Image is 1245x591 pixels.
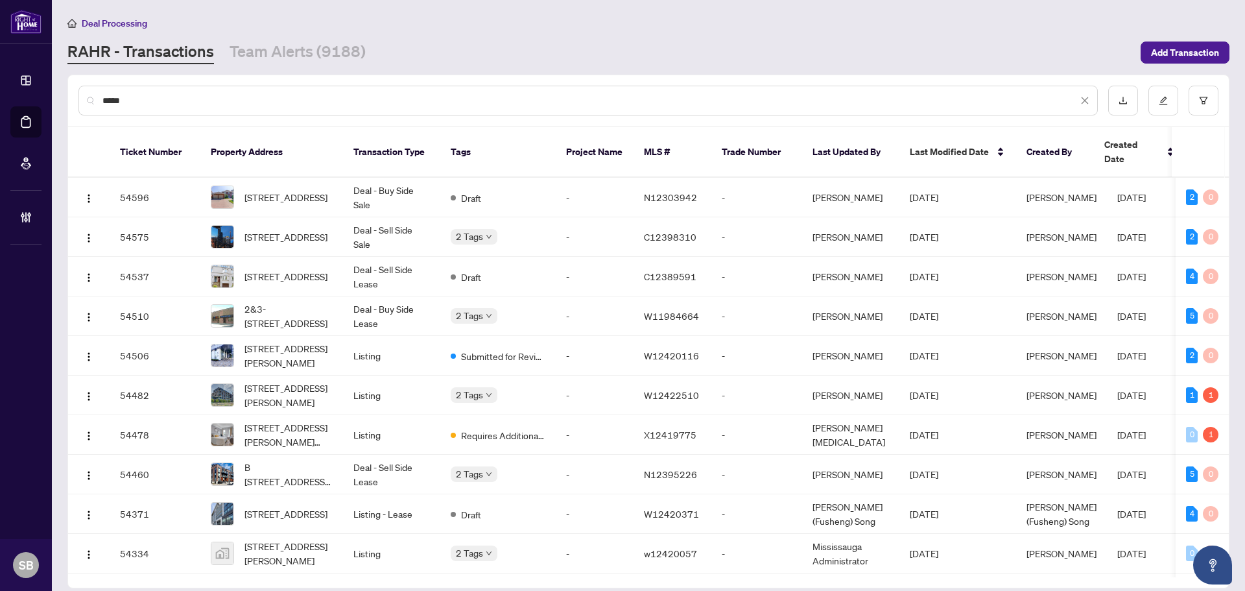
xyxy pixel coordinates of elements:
span: down [486,392,492,398]
span: [DATE] [1117,429,1146,440]
span: [STREET_ADDRESS][PERSON_NAME] [244,341,333,370]
img: thumbnail-img [211,186,233,208]
button: Logo [78,464,99,485]
span: 2 Tags [456,546,483,561]
td: - [556,217,634,257]
div: 2 [1186,229,1198,245]
span: [PERSON_NAME] [1026,350,1097,361]
span: [DATE] [910,271,938,282]
span: [DATE] [1117,468,1146,480]
span: [DATE] [1117,231,1146,243]
span: Submitted for Review [461,349,545,363]
td: [PERSON_NAME] [802,217,899,257]
span: Draft [461,191,481,205]
td: Deal - Sell Side Sale [343,217,440,257]
td: 54510 [110,296,200,336]
span: Draft [461,507,481,522]
span: [DATE] [910,191,938,203]
div: 0 [1186,546,1198,561]
span: [DATE] [1117,271,1146,282]
td: Listing - Lease [343,494,440,534]
span: home [67,19,77,28]
td: [PERSON_NAME] [802,336,899,376]
img: thumbnail-img [211,503,233,525]
td: [PERSON_NAME] [802,376,899,415]
th: Last Modified Date [899,127,1016,178]
td: - [711,296,802,336]
div: 0 [1203,348,1218,363]
td: - [711,257,802,296]
span: 2&3-[STREET_ADDRESS] [244,302,333,330]
span: 2 Tags [456,387,483,402]
div: 5 [1186,466,1198,482]
span: [STREET_ADDRESS][PERSON_NAME][PERSON_NAME] [244,420,333,449]
div: 0 [1186,427,1198,442]
button: Logo [78,385,99,405]
div: 1 [1203,387,1218,403]
div: 0 [1203,229,1218,245]
td: - [556,178,634,217]
span: down [486,550,492,557]
img: thumbnail-img [211,305,233,327]
button: Logo [78,306,99,326]
span: Requires Additional Docs [461,428,545,442]
td: [PERSON_NAME] (Fusheng) Song [802,494,899,534]
td: Listing [343,376,440,415]
span: [PERSON_NAME] [1026,271,1097,282]
span: Deal Processing [82,18,147,29]
th: Property Address [200,127,343,178]
span: [PERSON_NAME] (Fusheng) Song [1026,501,1097,527]
td: - [556,257,634,296]
img: thumbnail-img [211,424,233,446]
span: [PERSON_NAME] [1026,548,1097,559]
th: Ticket Number [110,127,200,178]
span: [PERSON_NAME] [1026,310,1097,322]
span: [STREET_ADDRESS] [244,507,327,521]
td: [PERSON_NAME] [802,296,899,336]
img: Logo [84,312,94,322]
img: thumbnail-img [211,265,233,287]
td: 54506 [110,336,200,376]
div: 0 [1203,269,1218,284]
span: [DATE] [910,468,938,480]
span: [DATE] [1117,191,1146,203]
td: 54334 [110,534,200,573]
span: Add Transaction [1151,42,1219,63]
td: - [556,376,634,415]
button: Logo [78,503,99,524]
td: Listing [343,534,440,573]
button: Logo [78,226,99,247]
span: w12420057 [644,548,697,559]
span: N12303942 [644,191,697,203]
button: filter [1189,86,1218,115]
span: W12422510 [644,389,699,401]
td: - [711,376,802,415]
td: 54478 [110,415,200,455]
span: 2 Tags [456,466,483,481]
span: download [1119,96,1128,105]
span: 2 Tags [456,229,483,244]
div: 0 [1203,308,1218,324]
td: [PERSON_NAME] [802,178,899,217]
span: W12420116 [644,350,699,361]
img: logo [10,10,41,34]
img: thumbnail-img [211,384,233,406]
td: - [556,455,634,494]
span: Draft [461,270,481,284]
td: - [711,455,802,494]
img: Logo [84,352,94,362]
span: [DATE] [910,350,938,361]
td: - [711,336,802,376]
td: 54537 [110,257,200,296]
th: Created By [1016,127,1094,178]
span: down [486,471,492,477]
button: Logo [78,266,99,287]
button: Open asap [1193,546,1232,585]
button: Add Transaction [1141,42,1229,64]
span: [STREET_ADDRESS] [244,269,327,283]
span: [DATE] [1117,548,1146,559]
td: - [556,494,634,534]
button: download [1108,86,1138,115]
td: - [711,217,802,257]
td: - [711,178,802,217]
